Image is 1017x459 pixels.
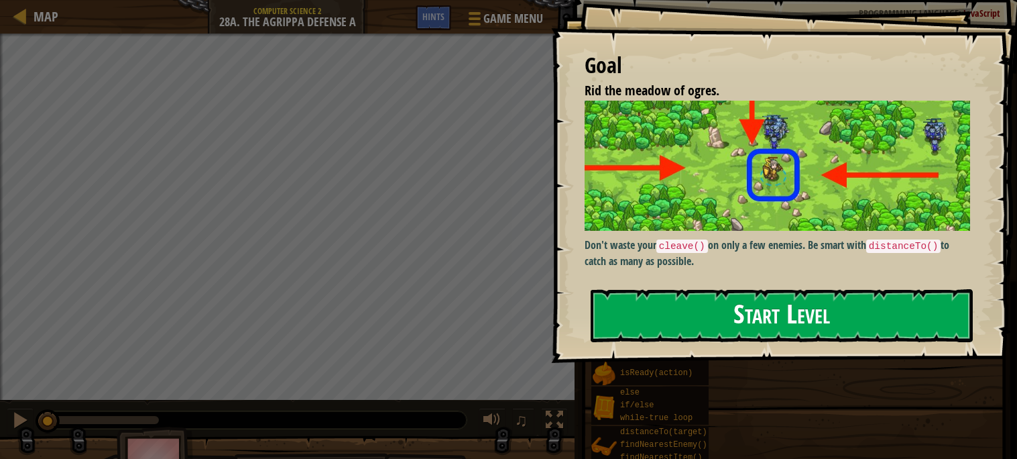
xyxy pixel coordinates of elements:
[656,240,708,253] code: cleave()
[866,240,941,253] code: distanceTo()
[27,7,58,25] a: Map
[541,408,568,436] button: Toggle fullscreen
[34,7,58,25] span: Map
[479,408,505,436] button: Adjust volume
[620,413,693,423] span: while-true loop
[512,408,535,436] button: ♫
[591,289,973,342] button: Start Level
[515,410,528,430] span: ♫
[458,5,551,37] button: Game Menu
[483,10,543,28] span: Game Menu
[585,50,970,81] div: Goal
[568,81,967,101] li: Rid the meadow of ogres.
[585,81,719,99] span: Rid the meadow of ogres.
[620,401,654,410] span: if/else
[7,408,34,436] button: Ctrl + P: Pause
[620,440,707,450] span: findNearestEnemy()
[422,10,444,23] span: Hints
[620,388,640,397] span: else
[585,238,970,268] p: Don't waste your on only a few enemies. Be smart with to catch as many as possible.
[620,427,707,437] span: distanceTo(target)
[591,395,617,420] img: portrait.png
[585,101,970,232] img: The agrippa defense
